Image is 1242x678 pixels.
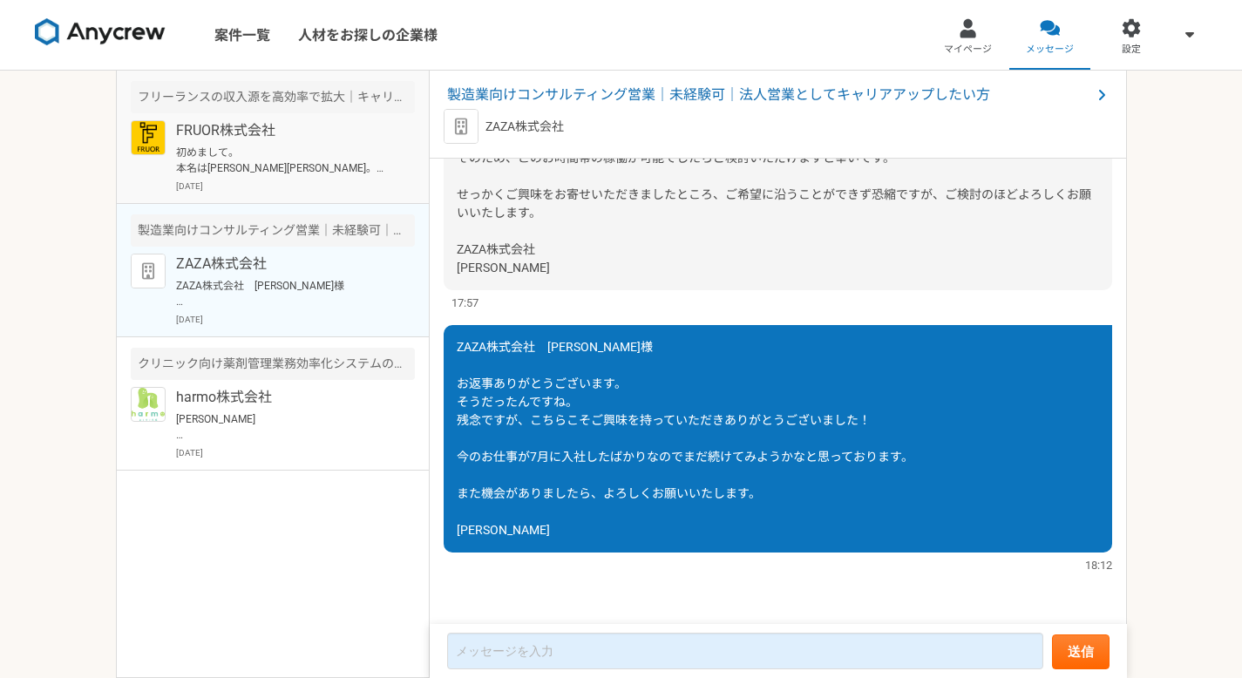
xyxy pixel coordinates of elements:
[131,348,415,380] div: クリニック向け薬剤管理業務効率化システムの営業
[176,411,391,443] p: [PERSON_NAME] harmo株式会社の[PERSON_NAME]と申します。 現在、弊社ではクリニックに営業、もしくはご紹介をいただけるパートナー様を募集中です。 商材は「harmoお...
[131,81,415,113] div: フリーランスの収入源を高効率で拡大｜キャリアアドバイザー（完全リモート）
[176,446,415,459] p: [DATE]
[447,85,1091,105] span: 製造業向けコンサルティング営業｜未経験可｜法人営業としてキャリアアップしたい方
[176,254,391,275] p: ZAZA株式会社
[944,43,992,57] span: マイページ
[457,340,913,537] span: ZAZA株式会社 [PERSON_NAME]様 お返事ありがとうございます。 そうだったんですね。 残念ですが、こちらこそご興味を持っていただきありがとうございました！ 今のお仕事が7月に入社し...
[1026,43,1074,57] span: メッセージ
[1085,557,1112,573] span: 18:12
[176,313,415,326] p: [DATE]
[176,145,391,176] p: 初めまして。 本名は[PERSON_NAME][PERSON_NAME]。 お仕事に興味がありまして、お話聞かせていただきたく思いご連絡いたしました。 現在の私の状況ですが、平日週5日8時間勤務...
[485,118,564,136] p: ZAZA株式会社
[176,120,391,141] p: FRUOR株式会社
[1052,634,1110,669] button: 送信
[176,180,415,193] p: [DATE]
[131,254,166,288] img: default_org_logo-42cde973f59100197ec2c8e796e4974ac8490bb5b08a0eb061ff975e4574aa76.png
[451,295,478,311] span: 17:57
[176,387,391,408] p: harmo株式会社
[176,278,391,309] p: ZAZA株式会社 [PERSON_NAME]様 お返事ありがとうございます。 そうだったんですね。 残念ですが、こちらこそご興味を持っていただきありがとうございました！ 今のお仕事が7月に入社し...
[131,120,166,155] img: FRUOR%E3%83%AD%E3%82%B3%E3%82%99.png
[444,109,478,144] img: default_org_logo-42cde973f59100197ec2c8e796e4974ac8490bb5b08a0eb061ff975e4574aa76.png
[131,214,415,247] div: 製造業向けコンサルティング営業｜未経験可｜法人営業としてキャリアアップしたい方
[457,23,1091,275] span: [PERSON_NAME] お世話になります。 ZAZA株式会社 アシスタントの[PERSON_NAME]と申します。 この度は弊社からのスカウトをご確認いただきありがとうございます。 本案件で...
[35,18,166,46] img: 8DqYSo04kwAAAAASUVORK5CYII=
[131,387,166,422] img: okusuri_logo.png
[1122,43,1141,57] span: 設定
